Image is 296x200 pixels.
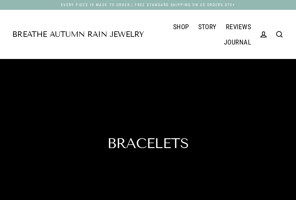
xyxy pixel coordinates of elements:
[12,31,144,38] a: Breathe Autumn Rain Jewelry
[194,19,221,34] a: STORY
[169,19,194,34] a: SHOP
[144,19,256,50] div: Primary
[107,136,189,151] h1: Bracelets
[221,19,256,34] a: REVIEWS
[219,34,256,50] a: JOURNAL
